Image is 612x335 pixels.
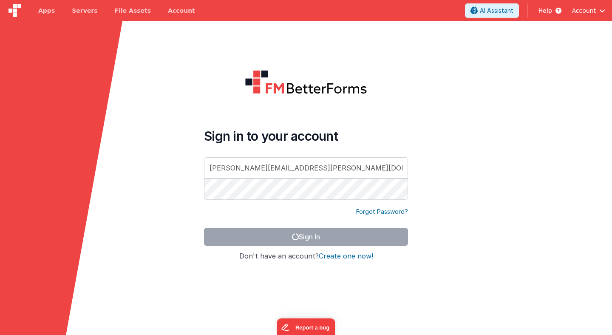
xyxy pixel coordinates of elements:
[204,228,408,246] button: Sign In
[38,6,55,15] span: Apps
[465,3,519,18] button: AI Assistant
[72,6,97,15] span: Servers
[319,253,373,260] button: Create one now!
[572,6,605,15] button: Account
[480,6,513,15] span: AI Assistant
[538,6,552,15] span: Help
[204,253,408,260] h4: Don't have an account?
[204,128,408,144] h4: Sign in to your account
[115,6,151,15] span: File Assets
[356,207,408,216] a: Forgot Password?
[204,157,408,179] input: Email Address
[572,6,596,15] span: Account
